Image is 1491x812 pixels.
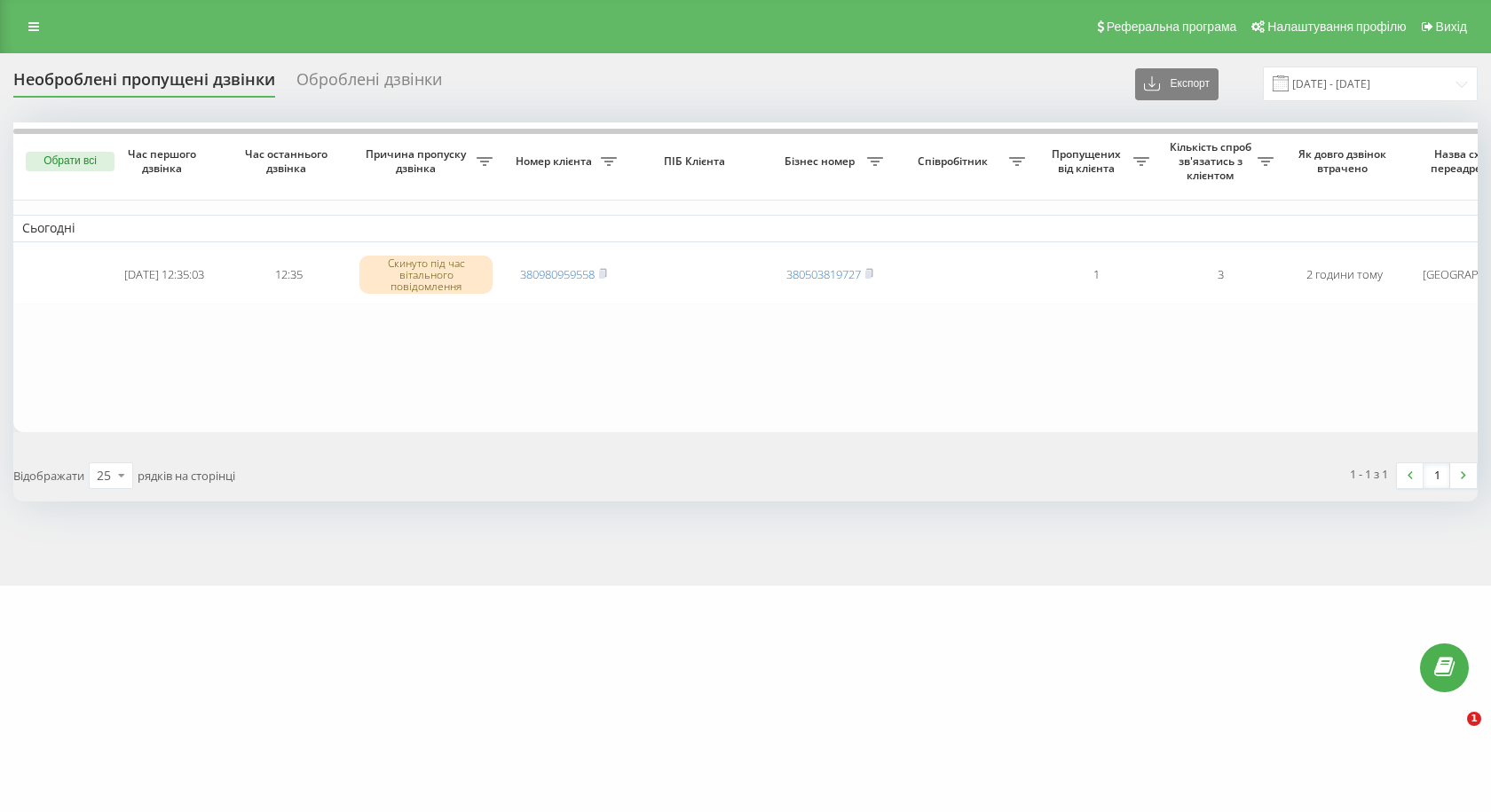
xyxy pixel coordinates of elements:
[1158,246,1282,304] td: 3
[1034,246,1158,304] td: 1
[1167,140,1258,182] span: Кількість спроб зв'язатись з клієнтом
[901,154,1009,169] span: Співробітник
[520,266,595,282] a: 380980959558
[1467,712,1481,726] span: 1
[510,154,601,169] span: Номер клієнта
[1043,147,1133,175] span: Пропущених від клієнта
[1350,465,1388,483] div: 1 - 1 з 1
[13,468,84,484] span: Відображати
[777,154,867,169] span: Бізнес номер
[226,246,351,304] td: 12:35
[786,266,861,282] a: 380503819727
[359,256,493,295] div: Скинуто під час вітального повідомлення
[1135,68,1219,100] button: Експорт
[1282,246,1407,304] td: 2 години тому
[102,246,226,304] td: [DATE] 12:35:03
[1424,463,1450,488] a: 1
[1297,147,1392,175] span: Як довго дзвінок втрачено
[241,147,336,175] span: Час останнього дзвінка
[1267,20,1406,34] span: Налаштування профілю
[97,467,111,485] div: 25
[116,147,212,175] span: Час першого дзвінка
[1107,20,1237,34] span: Реферальна програма
[26,152,114,171] button: Обрати всі
[1431,712,1473,754] iframe: Intercom live chat
[296,70,442,98] div: Оброблені дзвінки
[13,70,275,98] div: Необроблені пропущені дзвінки
[1436,20,1467,34] span: Вихід
[138,468,235,484] span: рядків на сторінці
[641,154,753,169] span: ПІБ Клієнта
[359,147,477,175] span: Причина пропуску дзвінка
